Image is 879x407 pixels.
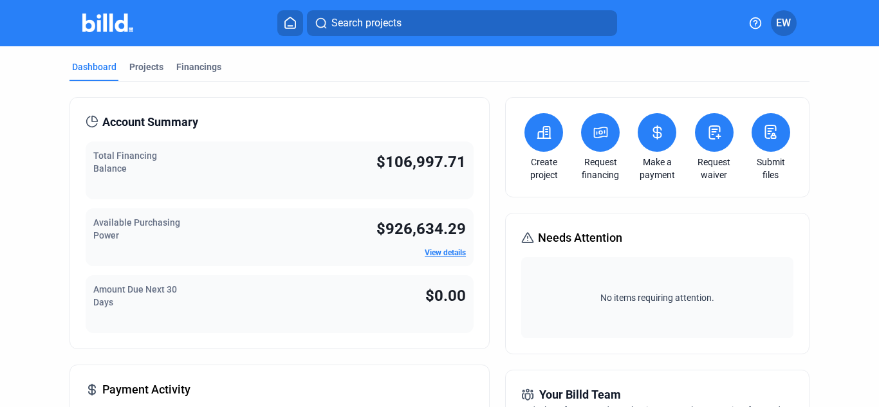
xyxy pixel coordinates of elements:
a: View details [425,248,466,257]
span: No items requiring attention. [526,291,788,304]
a: Request waiver [692,156,737,181]
span: $106,997.71 [376,153,466,171]
span: EW [776,15,791,31]
a: Submit files [748,156,793,181]
a: Make a payment [634,156,680,181]
a: Create project [521,156,566,181]
span: $0.00 [425,287,466,305]
div: Projects [129,60,163,73]
span: Account Summary [102,113,198,131]
img: Billd Company Logo [82,14,133,32]
span: Search projects [331,15,402,31]
span: Total Financing Balance [93,150,157,174]
span: $926,634.29 [376,220,466,238]
span: Your Billd Team [539,386,621,404]
span: Payment Activity [102,381,190,399]
button: Search projects [307,10,617,36]
a: Request financing [578,156,623,181]
span: Available Purchasing Power [93,217,180,240]
div: Financings [176,60,221,73]
span: Amount Due Next 30 Days [93,284,177,307]
button: EW [771,10,797,36]
span: Needs Attention [538,229,622,247]
div: Dashboard [72,60,116,73]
